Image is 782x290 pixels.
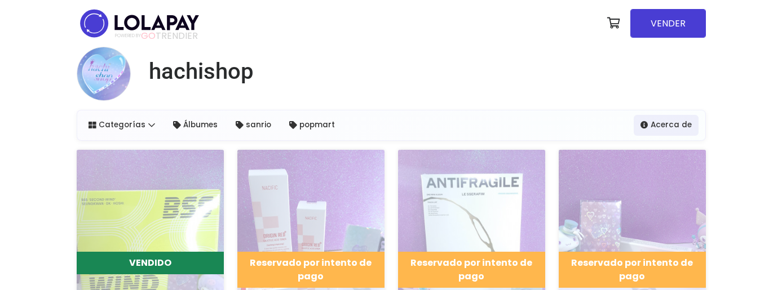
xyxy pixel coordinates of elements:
img: logo [77,6,202,41]
a: hachishop [140,58,253,85]
a: popmart [282,115,342,135]
a: sanrio [229,115,278,135]
div: VENDIDO [77,252,224,274]
a: Categorías [82,115,162,135]
div: Reservado por intento de pago [398,252,545,288]
div: Reservado por intento de pago [559,252,706,288]
span: TRENDIER [115,31,198,41]
a: Acerca de [634,115,699,135]
img: small.png [77,47,131,101]
a: Álbumes [166,115,224,135]
span: GO [141,29,156,42]
div: Reservado por intento de pago [237,252,385,288]
h1: hachishop [149,58,253,85]
span: POWERED BY [115,33,141,39]
a: VENDER [630,9,706,38]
